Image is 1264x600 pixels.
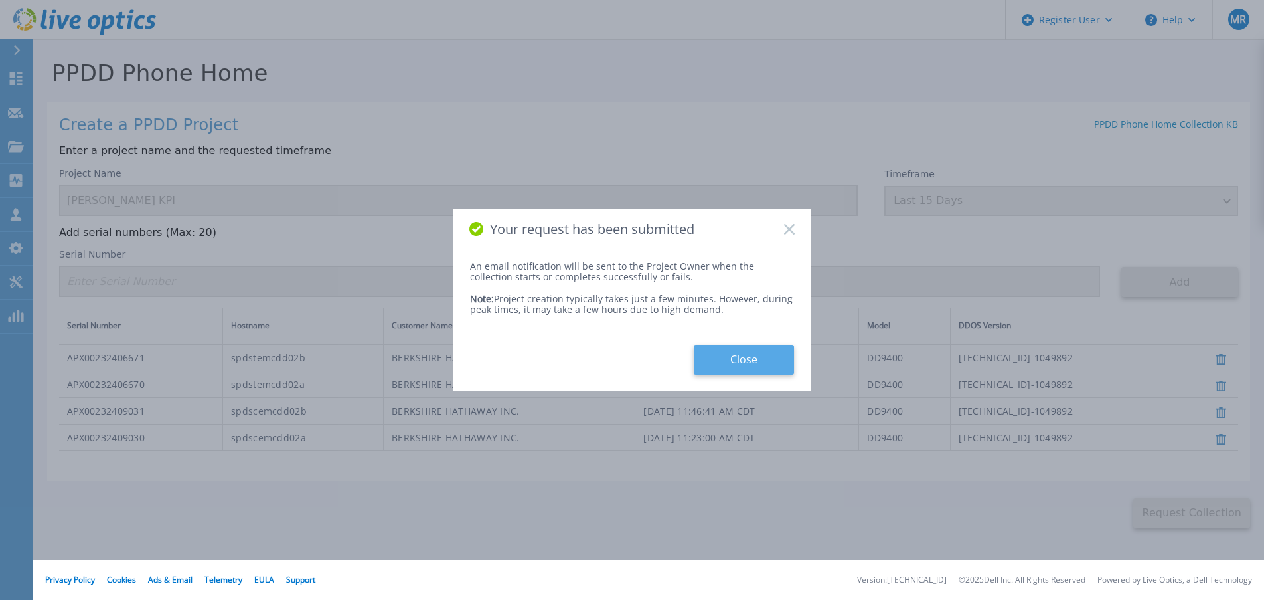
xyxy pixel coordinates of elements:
span: Note: [470,292,494,305]
a: Cookies [107,574,136,585]
span: Your request has been submitted [490,221,694,237]
li: © 2025 Dell Inc. All Rights Reserved [959,576,1085,585]
button: Close [694,345,794,375]
div: An email notification will be sent to the Project Owner when the collection starts or completes s... [470,261,794,282]
a: Support [286,574,315,585]
li: Powered by Live Optics, a Dell Technology [1097,576,1252,585]
li: Version: [TECHNICAL_ID] [857,576,947,585]
div: Project creation typically takes just a few minutes. However, during peak times, it may take a fe... [470,283,794,315]
a: Ads & Email [148,574,193,585]
a: Privacy Policy [45,574,95,585]
a: EULA [254,574,274,585]
a: Telemetry [204,574,242,585]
